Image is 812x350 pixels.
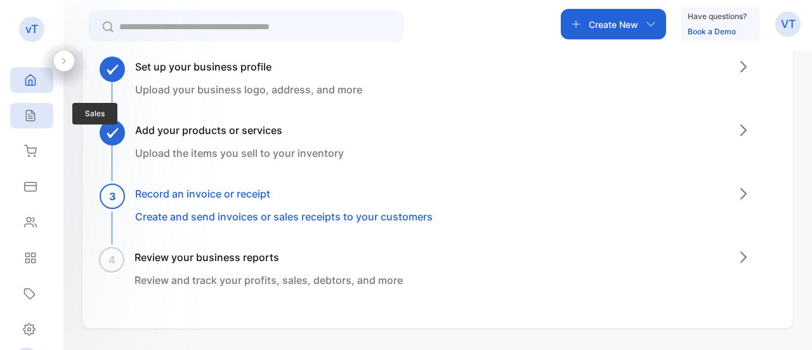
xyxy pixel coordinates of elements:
span: Sales [72,103,117,125]
a: Book a Demo [688,27,736,36]
button: VT [775,9,801,39]
span: 3 [109,189,116,204]
p: Have questions? [688,10,747,23]
h3: Record an invoice or receipt [135,186,433,201]
p: Upload your business logo, address, and more [135,82,362,97]
h3: Review your business reports [134,250,403,265]
p: vT [25,21,38,37]
p: VT [781,16,796,32]
p: Create and send invoices or sales receipts to your customers [135,209,433,224]
h3: Add your products or services [135,123,344,138]
p: Create New [589,18,638,31]
p: Upload the items you sell to your inventory [135,145,344,161]
button: Create New [561,9,666,39]
span: 4 [108,252,115,267]
p: Review and track your profits, sales, debtors, and more [134,273,403,288]
h3: Set up your business profile [135,59,362,74]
